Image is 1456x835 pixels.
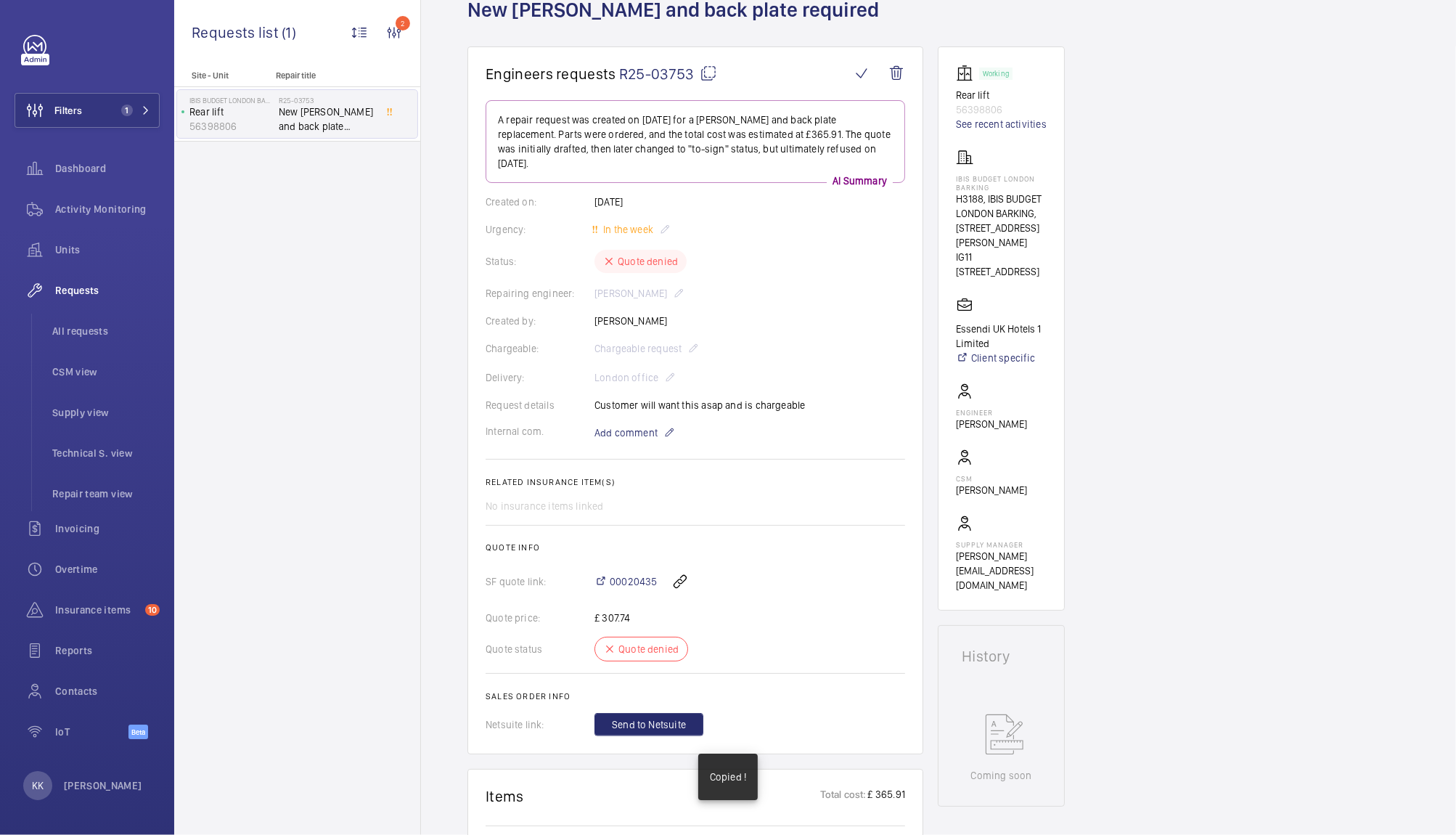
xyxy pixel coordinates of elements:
[610,574,657,589] span: 00020435
[52,405,160,420] span: Supply view
[189,96,273,105] p: IBIS BUDGET LONDON BARKING
[55,562,160,577] span: Overtime
[956,117,1047,131] a: See recent activities
[962,649,1041,664] h1: History
[279,96,375,105] h2: R25-03753
[486,691,905,701] h2: Sales order info
[827,174,893,188] p: AI Summary
[956,322,1047,351] p: Essendi UK Hotels 1 Limited
[486,542,905,553] h2: Quote info
[52,364,160,379] span: CSM view
[145,604,160,616] span: 10
[486,787,524,805] h1: Items
[486,477,905,487] h2: Related insurance item(s)
[956,88,1047,102] p: Rear lift
[15,93,160,128] button: Filters1
[55,725,128,739] span: IoT
[54,103,82,118] span: Filters
[498,113,893,171] p: A repair request was created on [DATE] for a [PERSON_NAME] and back plate replacement. Parts were...
[956,351,1047,365] a: Client specific
[52,446,160,460] span: Technical S. view
[821,787,867,805] p: Total cost:
[55,643,160,658] span: Reports
[956,174,1047,192] p: IBIS BUDGET LONDON BARKING
[55,161,160,176] span: Dashboard
[594,713,703,736] button: Send to Netsuite
[619,65,717,83] span: R25-03753
[192,23,282,41] span: Requests list
[956,408,1027,417] p: Engineer
[64,778,142,793] p: [PERSON_NAME]
[276,70,372,81] p: Repair title
[189,105,273,119] p: Rear lift
[55,283,160,298] span: Requests
[55,684,160,698] span: Contacts
[956,483,1027,497] p: [PERSON_NAME]
[55,243,160,257] span: Units
[279,105,375,134] span: New [PERSON_NAME] and back plate required
[956,549,1047,592] p: [PERSON_NAME][EMAIL_ADDRESS][DOMAIN_NAME]
[970,768,1031,783] p: Coming soon
[121,105,133,116] span: 1
[174,70,270,81] p: Site - Unit
[52,324,160,338] span: All requests
[867,787,905,805] p: £ 365.91
[983,71,1009,76] p: Working
[956,417,1027,431] p: [PERSON_NAME]
[956,65,979,82] img: elevator.svg
[55,603,139,617] span: Insurance items
[55,521,160,536] span: Invoicing
[486,65,616,83] span: Engineers requests
[189,119,273,134] p: 56398806
[710,770,746,784] p: Copied !
[956,540,1047,549] p: Supply manager
[594,425,658,440] span: Add comment
[52,486,160,501] span: Repair team view
[956,102,1047,117] p: 56398806
[32,778,44,793] p: KK
[612,717,686,732] span: Send to Netsuite
[128,725,148,739] span: Beta
[956,192,1047,250] p: H3188, IBIS BUDGET LONDON BARKING, [STREET_ADDRESS][PERSON_NAME]
[594,574,657,589] a: 00020435
[956,250,1047,279] p: IG11 [STREET_ADDRESS]
[956,474,1027,483] p: CSM
[55,202,160,216] span: Activity Monitoring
